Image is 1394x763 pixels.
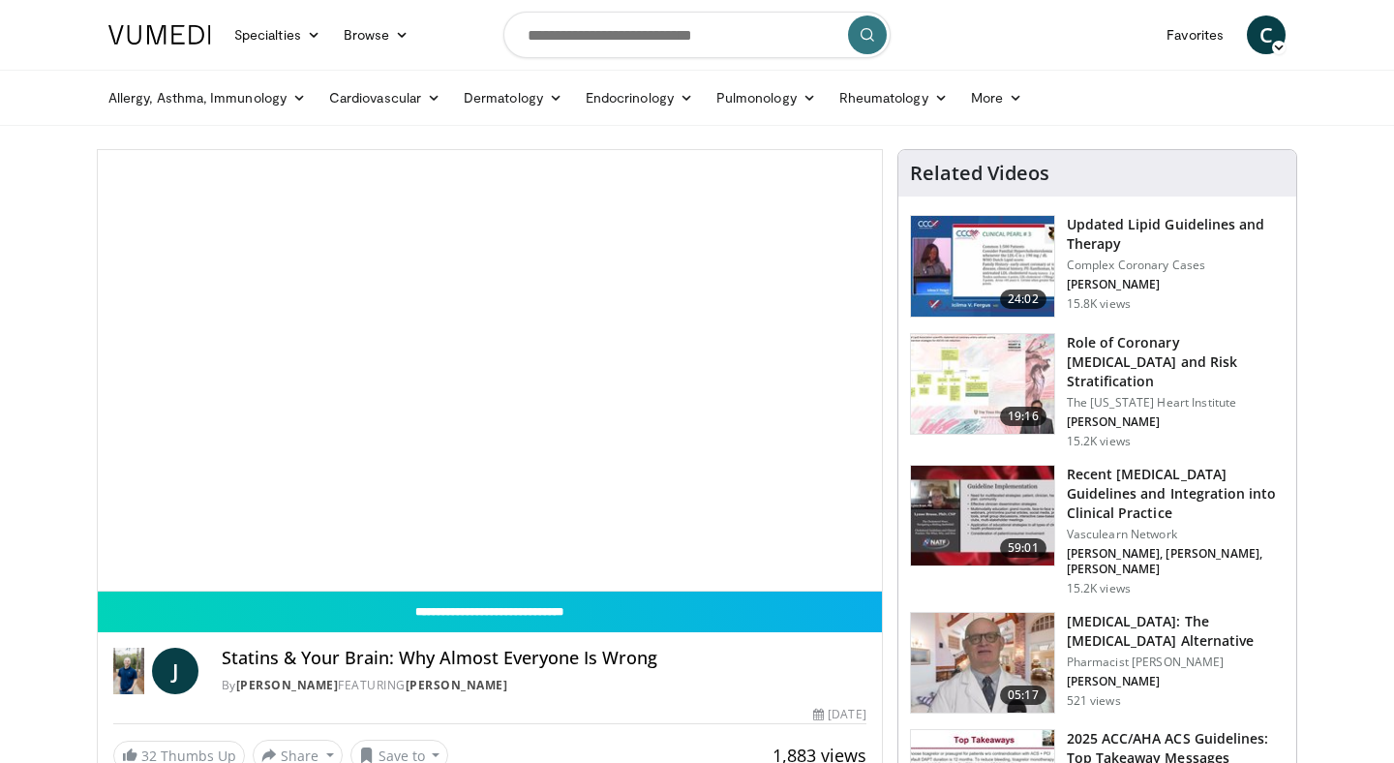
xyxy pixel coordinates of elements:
[1067,434,1131,449] p: 15.2K views
[910,612,1285,715] a: 05:17 [MEDICAL_DATA]: The [MEDICAL_DATA] Alternative Pharmacist [PERSON_NAME] [PERSON_NAME] 521 v...
[910,333,1285,449] a: 19:16 Role of Coronary [MEDICAL_DATA] and Risk Stratification The [US_STATE] Heart Institute [PER...
[1067,395,1285,411] p: The [US_STATE] Heart Institute
[1067,527,1285,542] p: Vasculearn Network
[911,216,1054,317] img: 77f671eb-9394-4acc-bc78-a9f077f94e00.150x105_q85_crop-smart_upscale.jpg
[406,677,508,693] a: [PERSON_NAME]
[1067,258,1285,273] p: Complex Coronary Cases
[1067,546,1285,577] p: [PERSON_NAME], [PERSON_NAME], [PERSON_NAME]
[705,78,828,117] a: Pulmonology
[1247,15,1286,54] a: C
[332,15,421,54] a: Browse
[222,648,866,669] h4: Statins & Your Brain: Why Almost Everyone Is Wrong
[910,215,1285,318] a: 24:02 Updated Lipid Guidelines and Therapy Complex Coronary Cases [PERSON_NAME] 15.8K views
[910,162,1049,185] h4: Related Videos
[1067,581,1131,596] p: 15.2K views
[1000,686,1046,705] span: 05:17
[98,150,882,592] video-js: Video Player
[574,78,705,117] a: Endocrinology
[1067,277,1285,292] p: [PERSON_NAME]
[97,78,318,117] a: Allergy, Asthma, Immunology
[1067,215,1285,254] h3: Updated Lipid Guidelines and Therapy
[1155,15,1235,54] a: Favorites
[1000,538,1046,558] span: 59:01
[910,465,1285,596] a: 59:01 Recent [MEDICAL_DATA] Guidelines and Integration into Clinical Practice Vasculearn Network ...
[223,15,332,54] a: Specialties
[452,78,574,117] a: Dermatology
[236,677,339,693] a: [PERSON_NAME]
[1000,290,1046,309] span: 24:02
[911,334,1054,435] img: 1efa8c99-7b8a-4ab5-a569-1c219ae7bd2c.150x105_q85_crop-smart_upscale.jpg
[113,648,144,694] img: Dr. Jordan Rennicke
[828,78,959,117] a: Rheumatology
[1067,612,1285,651] h3: [MEDICAL_DATA]: The [MEDICAL_DATA] Alternative
[1067,333,1285,391] h3: Role of Coronary [MEDICAL_DATA] and Risk Stratification
[318,78,452,117] a: Cardiovascular
[813,706,865,723] div: [DATE]
[1067,655,1285,670] p: Pharmacist [PERSON_NAME]
[1067,465,1285,523] h3: Recent [MEDICAL_DATA] Guidelines and Integration into Clinical Practice
[1000,407,1046,426] span: 19:16
[1067,296,1131,312] p: 15.8K views
[1067,674,1285,689] p: [PERSON_NAME]
[1067,693,1121,709] p: 521 views
[911,466,1054,566] img: 87825f19-cf4c-4b91-bba1-ce218758c6bb.150x105_q85_crop-smart_upscale.jpg
[108,25,211,45] img: VuMedi Logo
[1067,414,1285,430] p: [PERSON_NAME]
[959,78,1034,117] a: More
[222,677,866,694] div: By FEATURING
[911,613,1054,714] img: ce9609b9-a9bf-4b08-84dd-8eeb8ab29fc6.150x105_q85_crop-smart_upscale.jpg
[503,12,891,58] input: Search topics, interventions
[152,648,198,694] a: J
